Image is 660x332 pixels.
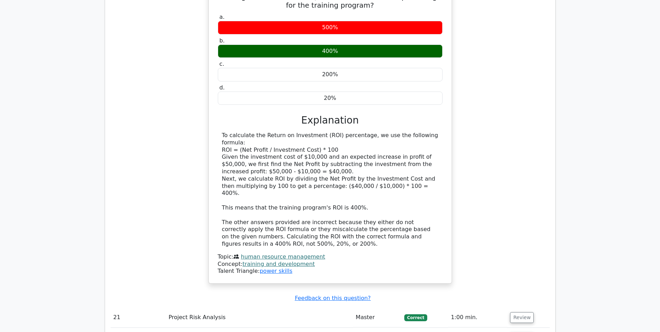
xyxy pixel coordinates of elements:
[111,308,166,327] td: 21
[510,312,534,323] button: Review
[218,45,443,58] div: 400%
[260,268,292,274] a: power skills
[218,253,443,275] div: Talent Triangle:
[295,295,371,301] a: Feedback on this question?
[353,308,401,327] td: Master
[220,84,225,91] span: d.
[218,21,443,34] div: 500%
[218,253,443,261] div: Topic:
[241,253,325,260] a: human resource management
[220,37,225,44] span: b.
[222,132,438,248] div: To calculate the Return on Investment (ROI) percentage, we use the following formula: ROI = (Net ...
[220,14,225,20] span: a.
[218,261,443,268] div: Concept:
[166,308,353,327] td: Project Risk Analysis
[222,114,438,126] h3: Explanation
[404,314,427,321] span: Correct
[218,68,443,81] div: 200%
[448,308,508,327] td: 1:00 min.
[218,92,443,105] div: 20%
[220,61,224,67] span: c.
[242,261,315,267] a: training and development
